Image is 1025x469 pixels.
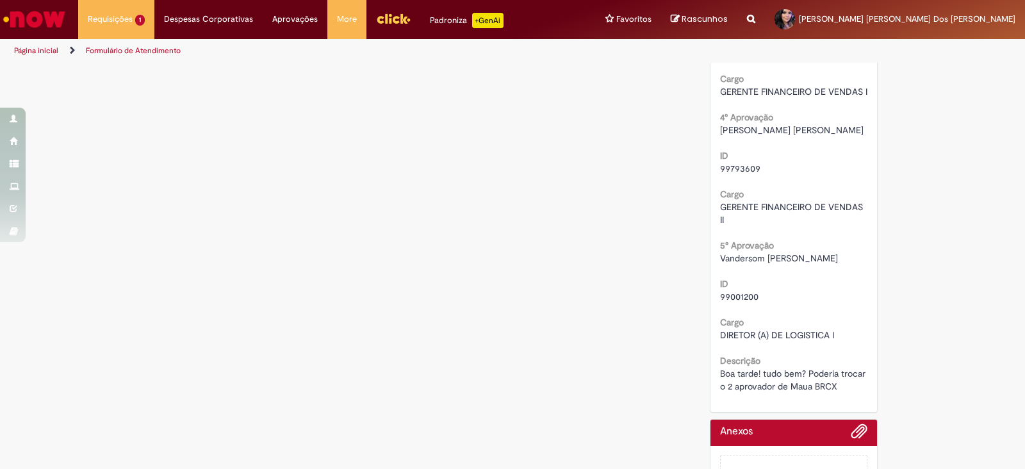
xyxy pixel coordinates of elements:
[135,15,145,26] span: 1
[430,13,504,28] div: Padroniza
[720,368,868,392] span: Boa tarde! tudo bem? Poderia trocar o 2 aprovador de Maua BRCX
[86,45,181,56] a: Formulário de Atendimento
[851,423,867,446] button: Adicionar anexos
[671,13,728,26] a: Rascunhos
[720,150,728,161] b: ID
[720,329,834,341] span: DIRETOR (A) DE LOGISTICA I
[1,6,67,32] img: ServiceNow
[720,86,867,97] span: GERENTE FINANCEIRO DE VENDAS I
[10,39,674,63] ul: Trilhas de página
[720,426,753,438] h2: Anexos
[720,124,864,136] span: [PERSON_NAME] [PERSON_NAME]
[164,13,253,26] span: Despesas Corporativas
[720,317,744,328] b: Cargo
[337,13,357,26] span: More
[472,13,504,28] p: +GenAi
[720,163,760,174] span: 99793609
[720,111,773,123] b: 4° Aprovação
[616,13,652,26] span: Favoritos
[720,278,728,290] b: ID
[720,201,865,226] span: GERENTE FINANCEIRO DE VENDAS II
[720,188,744,200] b: Cargo
[720,240,774,251] b: 5° Aprovação
[272,13,318,26] span: Aprovações
[14,45,58,56] a: Página inicial
[799,13,1015,24] span: [PERSON_NAME] [PERSON_NAME] Dos [PERSON_NAME]
[720,252,838,264] span: Vandersom [PERSON_NAME]
[376,9,411,28] img: click_logo_yellow_360x200.png
[88,13,133,26] span: Requisições
[720,355,760,366] b: Descrição
[682,13,728,25] span: Rascunhos
[720,291,758,302] span: 99001200
[720,73,744,85] b: Cargo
